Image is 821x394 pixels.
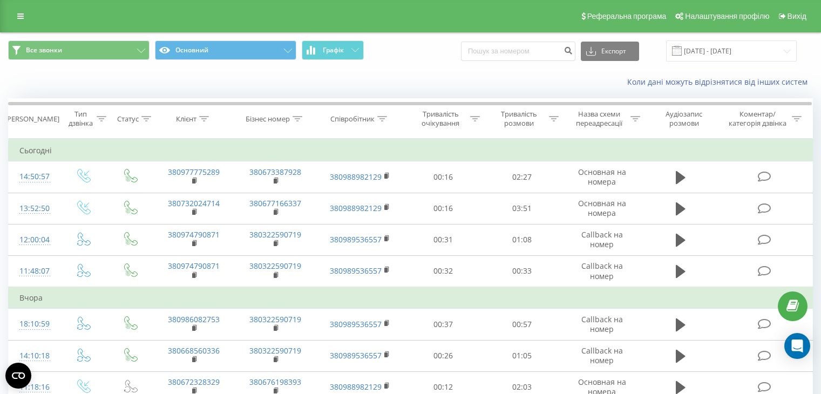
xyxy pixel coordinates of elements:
[404,161,483,193] td: 00:16
[483,193,561,224] td: 03:51
[581,42,639,61] button: Експорт
[726,110,789,128] div: Коментар/категорія дзвінка
[404,193,483,224] td: 00:16
[483,224,561,255] td: 01:08
[561,193,642,224] td: Основная на номера
[5,114,59,124] div: [PERSON_NAME]
[19,261,48,282] div: 11:48:07
[330,114,375,124] div: Співробітник
[249,261,301,271] a: 380322590719
[330,234,382,244] a: 380989536557
[483,309,561,340] td: 00:57
[19,229,48,250] div: 12:00:04
[168,167,220,177] a: 380977775289
[483,255,561,287] td: 00:33
[561,309,642,340] td: Callback на номер
[330,319,382,329] a: 380989536557
[330,172,382,182] a: 380988982129
[249,198,301,208] a: 380677166337
[571,110,628,128] div: Назва схеми переадресації
[330,203,382,213] a: 380988982129
[404,309,483,340] td: 00:37
[249,314,301,324] a: 380322590719
[627,77,813,87] a: Коли дані можуть відрізнятися вiд інших систем
[461,42,575,61] input: Пошук за номером
[483,340,561,371] td: 01:05
[19,345,48,366] div: 14:10:18
[302,40,364,60] button: Графік
[19,166,48,187] div: 14:50:57
[330,266,382,276] a: 380989536557
[168,314,220,324] a: 380986082753
[492,110,546,128] div: Тривалість розмови
[117,114,139,124] div: Статус
[249,345,301,356] a: 380322590719
[561,255,642,287] td: Callback на номер
[249,377,301,387] a: 380676198393
[653,110,716,128] div: Аудіозапис розмови
[330,382,382,392] a: 380988982129
[5,363,31,389] button: Open CMP widget
[176,114,196,124] div: Клієнт
[19,314,48,335] div: 18:10:59
[685,12,769,21] span: Налаштування профілю
[404,340,483,371] td: 00:26
[26,46,62,55] span: Все звонки
[168,377,220,387] a: 380672328329
[483,161,561,193] td: 02:27
[246,114,290,124] div: Бізнес номер
[784,333,810,359] div: Open Intercom Messenger
[19,198,48,219] div: 13:52:50
[587,12,667,21] span: Реферальна програма
[168,198,220,208] a: 380732024714
[561,161,642,193] td: Основная на номера
[168,345,220,356] a: 380668560336
[414,110,468,128] div: Тривалість очікування
[404,224,483,255] td: 00:31
[788,12,806,21] span: Вихід
[323,46,344,54] span: Графік
[404,255,483,287] td: 00:32
[155,40,296,60] button: Основний
[9,287,813,309] td: Вчора
[249,167,301,177] a: 380673387928
[168,229,220,240] a: 380974790871
[561,340,642,371] td: Callback на номер
[68,110,93,128] div: Тип дзвінка
[168,261,220,271] a: 380974790871
[9,140,813,161] td: Сьогодні
[8,40,150,60] button: Все звонки
[249,229,301,240] a: 380322590719
[561,224,642,255] td: Callback на номер
[330,350,382,361] a: 380989536557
